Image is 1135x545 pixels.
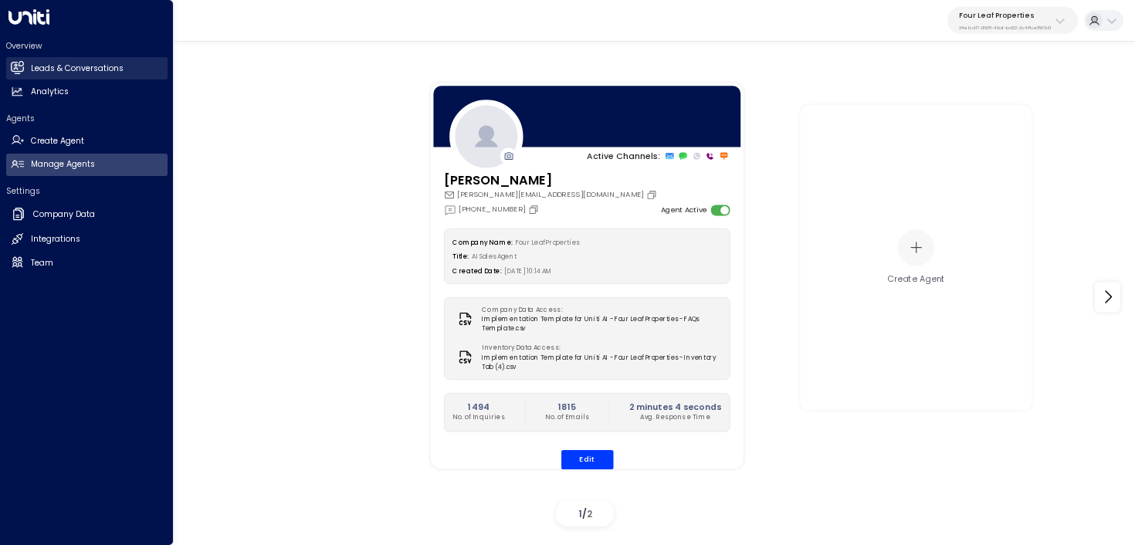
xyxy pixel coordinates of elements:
h2: 1494 [452,401,505,413]
a: Analytics [6,81,168,103]
span: AI Sales Agent [472,252,517,261]
div: [PHONE_NUMBER] [443,203,541,215]
h2: Leads & Conversations [31,63,124,75]
a: Company Data [6,202,168,227]
h2: Create Agent [31,135,84,147]
a: Team [6,252,168,274]
label: Company Data Access: [482,305,716,314]
h2: 1815 [545,401,589,413]
p: Avg. Response Time [629,413,721,422]
h2: Company Data [33,208,95,221]
h2: Overview [6,40,168,52]
p: Four Leaf Properties [959,11,1051,20]
div: Create Agent [887,273,945,286]
a: Integrations [6,228,168,251]
p: Active Channels: [587,150,660,162]
label: Agent Active [660,205,706,215]
div: [PERSON_NAME][EMAIL_ADDRESS][DOMAIN_NAME] [443,189,659,200]
p: 34e1cd17-0f68-49af-bd32-3c48ce8611d1 [959,25,1051,31]
label: Title: [452,252,469,261]
h2: Analytics [31,86,69,98]
div: / [556,501,614,526]
a: Leads & Conversations [6,57,168,80]
span: [DATE] 10:14 AM [504,267,552,276]
h2: Settings [6,185,168,197]
h2: 2 minutes 4 seconds [629,401,721,413]
p: No. of Inquiries [452,413,505,422]
label: Created Date: [452,267,501,276]
h2: Agents [6,113,168,124]
label: Company Name: [452,238,512,246]
a: Manage Agents [6,154,168,176]
span: Implementation Template for Uniti AI - Four Leaf Properties - Inventory Tab (4).csv [482,353,721,371]
span: 2 [587,507,592,520]
h2: Team [31,257,53,269]
button: Edit [561,450,613,469]
span: Implementation Template for Uniti AI - Four Leaf Properties - FAQs Template.csv [482,314,721,333]
h2: Manage Agents [31,158,95,171]
button: Copy [528,204,542,215]
span: Four Leaf Properties [515,238,578,246]
a: Create Agent [6,130,168,152]
button: Four Leaf Properties34e1cd17-0f68-49af-bd32-3c48ce8611d1 [947,7,1078,34]
h3: [PERSON_NAME] [443,171,659,189]
button: Copy [646,189,660,200]
span: 1 [578,507,582,520]
h2: Integrations [31,233,80,245]
p: No. of Emails [545,413,589,422]
label: Inventory Data Access: [482,344,716,353]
